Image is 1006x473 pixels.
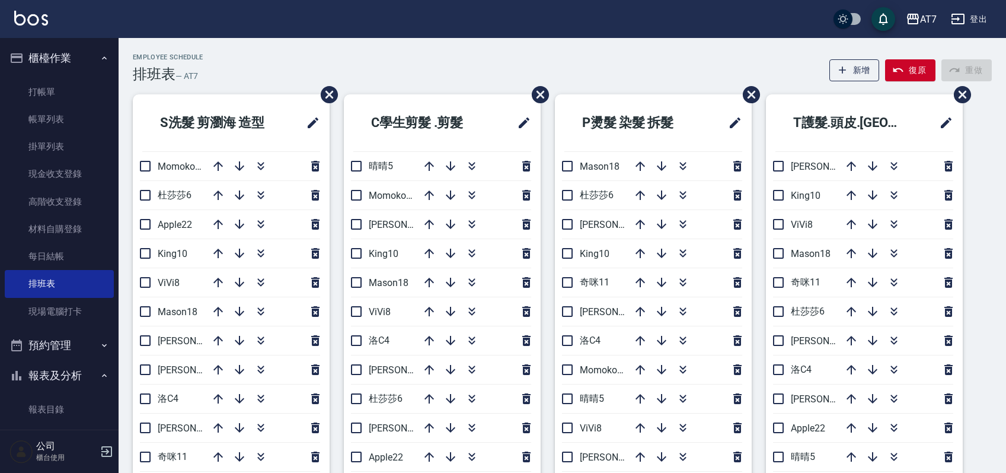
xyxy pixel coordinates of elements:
[580,161,619,172] span: Mason18
[158,161,206,172] span: Momoko12
[580,189,614,201] span: 杜莎莎6
[775,101,924,144] h2: T護髮.頭皮.[GEOGRAPHIC_DATA]
[369,160,393,172] span: 晴晴5
[901,7,941,31] button: AT7
[369,190,417,201] span: Momoko12
[299,109,320,137] span: 修改班表的標題
[369,277,408,288] span: Mason18
[791,306,825,317] span: 杜莎莎6
[158,451,187,462] span: 奇咪11
[369,219,445,230] span: [PERSON_NAME]9
[791,451,815,462] span: 晴晴5
[791,393,867,405] span: [PERSON_NAME]7
[158,219,192,230] span: Apple22
[369,393,403,404] span: 杜莎莎6
[791,277,820,288] span: 奇咪11
[791,190,820,201] span: King10
[580,452,656,463] span: [PERSON_NAME]2
[510,109,531,137] span: 修改班表的標題
[158,335,234,347] span: [PERSON_NAME]9
[9,440,33,464] img: Person
[791,248,831,259] span: Mason18
[369,248,398,259] span: King10
[369,423,445,434] span: [PERSON_NAME]7
[133,66,175,82] h3: 排班表
[133,53,203,61] h2: Employee Schedule
[158,189,191,201] span: 杜莎莎6
[36,440,97,452] h5: 公司
[580,277,609,288] span: 奇咪11
[5,188,114,215] a: 高階收支登錄
[369,306,391,318] span: ViVi8
[36,452,97,463] p: 櫃台使用
[871,7,895,31] button: save
[5,270,114,297] a: 排班表
[5,215,114,243] a: 材料自購登錄
[791,335,867,347] span: [PERSON_NAME]9
[158,306,197,318] span: Mason18
[158,248,187,259] span: King10
[564,101,706,144] h2: P燙髮 染髮 拆髮
[932,109,953,137] span: 修改班表的標題
[5,106,114,133] a: 帳單列表
[580,335,601,346] span: 洛C4
[580,423,602,434] span: ViVi8
[945,77,973,112] span: 刪除班表
[580,219,656,230] span: [PERSON_NAME]9
[580,364,628,376] span: Momoko12
[5,330,114,361] button: 預約管理
[580,248,609,259] span: King10
[734,77,762,112] span: 刪除班表
[791,219,813,230] span: ViVi8
[920,12,937,27] div: AT7
[5,396,114,423] a: 報表目錄
[829,59,880,81] button: 新增
[791,161,867,172] span: [PERSON_NAME]2
[721,109,742,137] span: 修改班表的標題
[5,360,114,391] button: 報表及分析
[580,306,656,318] span: [PERSON_NAME]7
[523,77,551,112] span: 刪除班表
[580,393,604,404] span: 晴晴5
[353,101,495,144] h2: C學生剪髮 .剪髮
[369,364,445,376] span: [PERSON_NAME]2
[158,277,180,288] span: ViVi8
[175,70,198,82] h6: — AT7
[14,11,48,26] img: Logo
[791,423,825,434] span: Apple22
[5,160,114,188] a: 現金收支登錄
[369,452,403,463] span: Apple22
[158,393,178,404] span: 洛C4
[946,8,992,30] button: 登出
[158,364,234,376] span: [PERSON_NAME]7
[5,423,114,450] a: 店家日報表
[5,78,114,106] a: 打帳單
[5,298,114,325] a: 現場電腦打卡
[5,133,114,160] a: 掛單列表
[791,364,812,375] span: 洛C4
[5,243,114,270] a: 每日結帳
[5,43,114,74] button: 櫃檯作業
[312,77,340,112] span: 刪除班表
[142,101,290,144] h2: S洗髮 剪瀏海 造型
[158,423,234,434] span: [PERSON_NAME]2
[369,335,389,346] span: 洛C4
[885,59,935,81] button: 復原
